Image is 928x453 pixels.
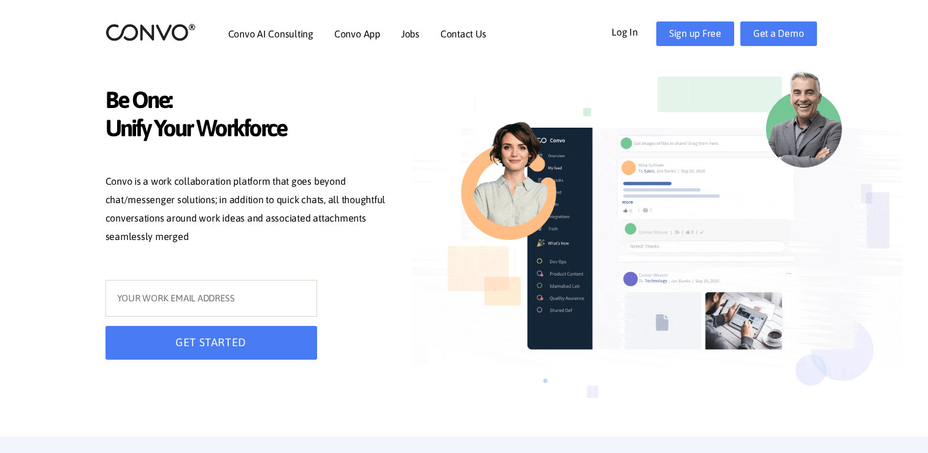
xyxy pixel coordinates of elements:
a: Sign up Free [656,21,734,46]
button: GET STARTED [105,326,317,360]
span: Be One: [105,86,394,117]
p: Convo is a work collaboration platform that goes beyond chat/messenger solutions; in addition to ... [105,172,394,249]
img: logo_2.png [105,23,196,42]
a: Convo AI Consulting [228,29,313,39]
a: Log In [612,21,656,41]
input: YOUR WORK EMAIL ADDRESS [105,280,317,317]
a: Contact Us [440,29,486,39]
span: Unify Your Workforce [105,114,394,145]
img: image_not_found [412,55,903,436]
a: Get a Demo [740,21,817,46]
a: Jobs [401,29,420,39]
a: Convo App [334,29,380,39]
